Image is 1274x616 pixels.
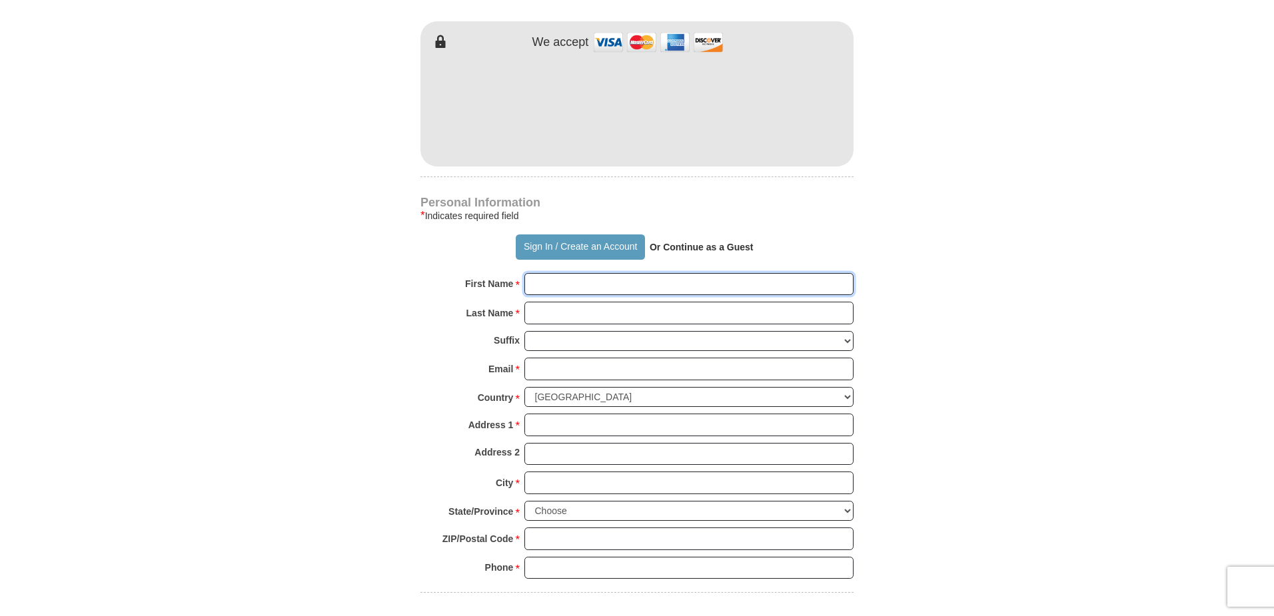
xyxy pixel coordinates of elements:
[478,388,514,407] strong: Country
[488,360,513,378] strong: Email
[468,416,514,434] strong: Address 1
[532,35,589,50] h4: We accept
[650,242,754,252] strong: Or Continue as a Guest
[485,558,514,577] strong: Phone
[420,197,854,208] h4: Personal Information
[420,208,854,224] div: Indicates required field
[494,331,520,350] strong: Suffix
[592,28,725,57] img: credit cards accepted
[465,274,513,293] strong: First Name
[474,443,520,462] strong: Address 2
[496,473,513,492] strong: City
[442,529,514,548] strong: ZIP/Postal Code
[516,234,644,260] button: Sign In / Create an Account
[448,502,513,521] strong: State/Province
[466,304,514,322] strong: Last Name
